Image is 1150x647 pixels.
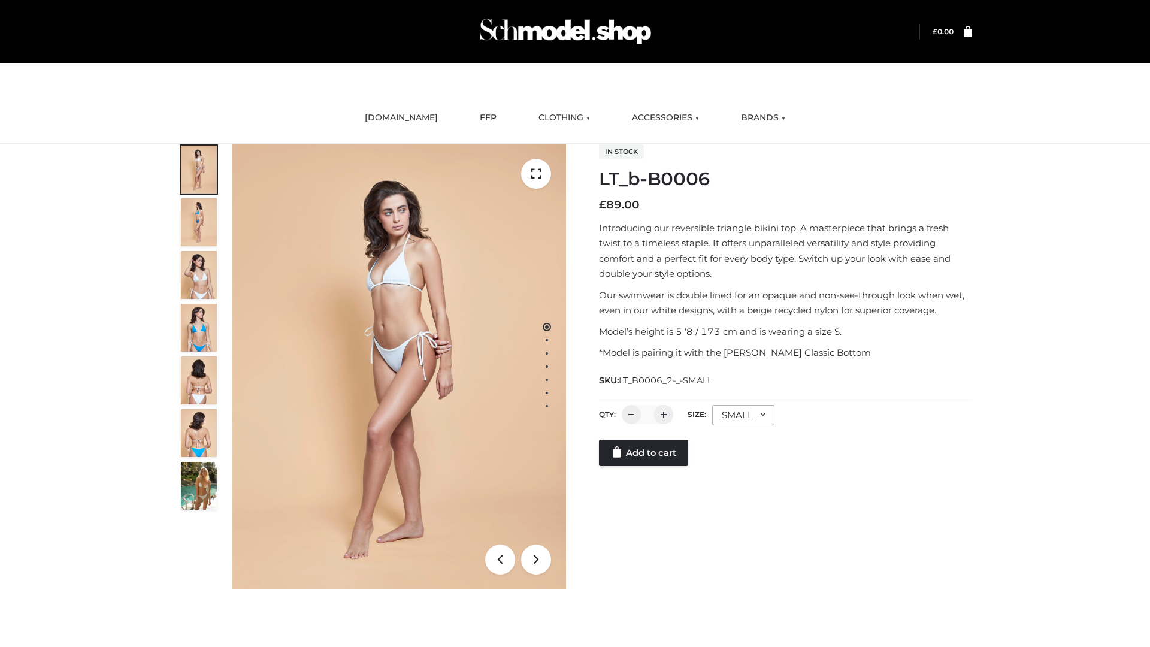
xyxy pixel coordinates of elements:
img: ArielClassicBikiniTop_CloudNine_AzureSky_OW114ECO_4-scaled.jpg [181,304,217,352]
bdi: 89.00 [599,198,640,211]
label: Size: [688,410,706,419]
img: ArielClassicBikiniTop_CloudNine_AzureSky_OW114ECO_7-scaled.jpg [181,356,217,404]
label: QTY: [599,410,616,419]
a: ACCESSORIES [623,105,708,131]
a: [DOMAIN_NAME] [356,105,447,131]
span: LT_B0006_2-_-SMALL [619,375,712,386]
img: Schmodel Admin 964 [476,8,655,55]
img: Arieltop_CloudNine_AzureSky2.jpg [181,462,217,510]
img: ArielClassicBikiniTop_CloudNine_AzureSky_OW114ECO_1 [232,144,566,589]
p: *Model is pairing it with the [PERSON_NAME] Classic Bottom [599,345,972,361]
span: £ [599,198,606,211]
p: Our swimwear is double lined for an opaque and non-see-through look when wet, even in our white d... [599,288,972,318]
img: ArielClassicBikiniTop_CloudNine_AzureSky_OW114ECO_3-scaled.jpg [181,251,217,299]
span: £ [933,27,937,36]
h1: LT_b-B0006 [599,168,972,190]
img: ArielClassicBikiniTop_CloudNine_AzureSky_OW114ECO_2-scaled.jpg [181,198,217,246]
p: Model’s height is 5 ‘8 / 173 cm and is wearing a size S. [599,324,972,340]
img: ArielClassicBikiniTop_CloudNine_AzureSky_OW114ECO_1-scaled.jpg [181,146,217,194]
p: Introducing our reversible triangle bikini top. A masterpiece that brings a fresh twist to a time... [599,220,972,282]
a: £0.00 [933,27,954,36]
a: CLOTHING [529,105,599,131]
a: BRANDS [732,105,794,131]
img: ArielClassicBikiniTop_CloudNine_AzureSky_OW114ECO_8-scaled.jpg [181,409,217,457]
span: SKU: [599,373,713,388]
a: FFP [471,105,506,131]
div: SMALL [712,405,774,425]
span: In stock [599,144,644,159]
bdi: 0.00 [933,27,954,36]
a: Add to cart [599,440,688,466]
